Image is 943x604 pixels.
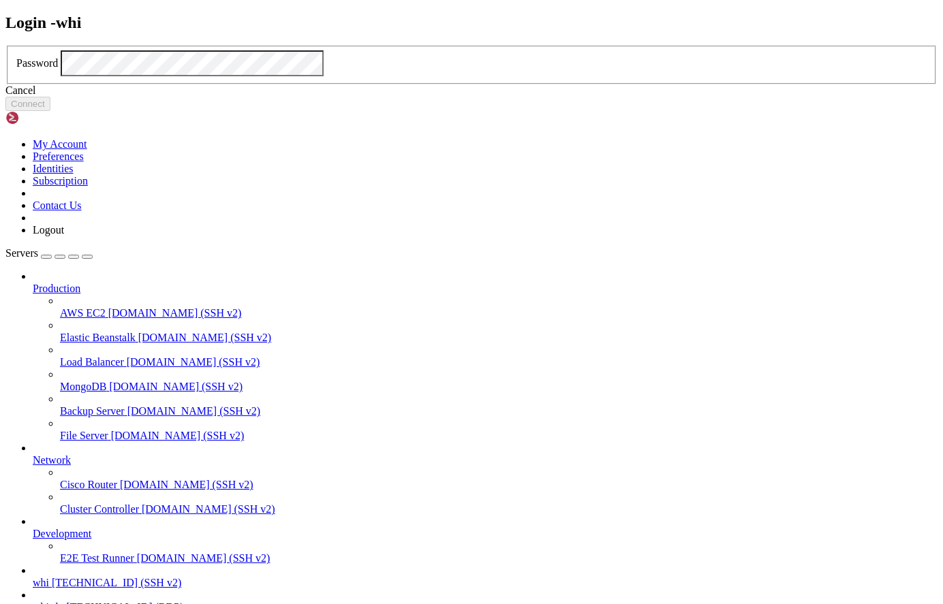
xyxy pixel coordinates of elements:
[5,247,93,259] a: Servers
[60,430,108,441] span: File Server
[111,430,245,441] span: [DOMAIN_NAME] (SSH v2)
[5,480,766,492] x-row: xorgxrdp set to manually installed.
[60,491,938,515] li: Cluster Controller [DOMAIN_NAME] (SSH v2)
[5,364,766,376] x-row: Reading package lists... Done
[5,260,766,272] x-row: Is the information correct? [Y/n]
[5,247,38,259] span: Servers
[5,179,766,191] x-row: Changing the user information for rdpuser
[33,175,88,187] a: Subscription
[5,17,766,29] x-row: 4 sessions listed.
[33,577,49,588] span: whi
[33,528,938,540] a: Development
[60,552,134,564] span: E2E Test Runner
[5,5,766,17] x-row: Connecting [TECHNICAL_ID]...
[52,577,181,588] span: [TECHNICAL_ID] (SSH v2)
[60,344,938,368] li: Load Balancer [DOMAIN_NAME] (SSH v2)
[60,479,938,491] a: Cisco Router [DOMAIN_NAME] (SSH v2)
[108,307,242,319] span: [DOMAIN_NAME] (SSH v2)
[33,283,80,294] span: Production
[5,29,93,39] span: customer@s264175
[33,442,938,515] li: Network
[5,133,766,144] x-row: info: Copying files from `/etc/skel' ...
[98,29,104,39] span: ~
[5,330,766,341] x-row: Hit:2 [URL][DOMAIN_NAME] noble-updates InRelease
[60,479,117,490] span: Cisco Router
[33,515,938,565] li: Development
[5,156,766,168] x-row: Retype new password:
[5,144,766,156] x-row: New password:
[60,368,938,393] li: MongoDB [DOMAIN_NAME] (SSH v2)
[60,405,938,417] a: Backup Server [DOMAIN_NAME] (SSH v2)
[5,341,766,353] x-row: Hit:3 [URL][DOMAIN_NAME] noble-backports InRelease
[33,163,74,174] a: Identities
[5,457,766,468] x-row: xfce4-goodies is already the newest version (4.18.2build1).
[5,29,766,40] x-row: : $ sudo adduser rdpuser
[33,528,91,539] span: Development
[60,417,938,442] li: File Server [DOMAIN_NAME] (SSH v2)
[60,503,139,515] span: Cluster Controller
[60,405,125,417] span: Backup Server
[5,295,766,306] x-row: : $ sudo apt update && sudo apt install -y xfce4 xfce4-goodies xorgxrdp
[60,332,938,344] a: Elastic Beanstalk [DOMAIN_NAME] (SSH v2)
[60,503,938,515] a: Cluster Controller [DOMAIN_NAME] (SSH v2)
[60,393,938,417] li: Backup Server [DOMAIN_NAME] (SSH v2)
[127,405,261,417] span: [DOMAIN_NAME] (SSH v2)
[5,492,766,503] x-row: 0 upgraded, 0 newly installed, 0 to remove and 25 not upgraded.
[60,356,124,368] span: Load Balancer
[5,168,766,179] x-row: passwd: password updated successfully
[142,503,275,515] span: [DOMAIN_NAME] (SSH v2)
[33,454,71,466] span: Network
[5,283,766,295] x-row: info: Adding user `rdpuser' to group `users' ...
[60,540,938,565] li: E2E Test Runner [DOMAIN_NAME] (SSH v2)
[5,14,938,32] h2: Login - whi
[60,466,938,491] li: Cisco Router [DOMAIN_NAME] (SSH v2)
[33,565,938,589] li: whi [TECHNICAL_ID] (SSH v2)
[5,411,766,422] x-row: Reading package lists... Done
[5,191,766,202] x-row: Enter the new value, or press ENTER for the default
[98,295,104,306] span: ~
[60,552,938,565] a: E2E Test Runner [DOMAIN_NAME] (SSH v2)
[60,381,938,393] a: MongoDB [DOMAIN_NAME] (SSH v2)
[5,503,93,514] span: customer@s264175
[60,356,938,368] a: Load Balancer [DOMAIN_NAME] (SSH v2)
[5,17,11,29] div: (0, 1)
[138,332,272,343] span: [DOMAIN_NAME] (SSH v2)
[5,121,766,133] x-row: info: Creating home directory `/home/rdpuser' ...
[5,295,93,306] span: customer@s264175
[33,150,84,162] a: Preferences
[127,356,260,368] span: [DOMAIN_NAME] (SSH v2)
[33,270,938,442] li: Production
[5,214,766,225] x-row: Room Number []:
[5,202,766,214] x-row: Full Name []:
[60,430,938,442] a: File Server [DOMAIN_NAME] (SSH v2)
[60,332,136,343] span: Elastic Beanstalk
[5,434,766,445] x-row: Reading state information... Done
[60,307,938,319] a: AWS EC2 [DOMAIN_NAME] (SSH v2)
[5,318,766,330] x-row: Hit:1 [URL][DOMAIN_NAME] noble InRelease
[5,52,766,63] x-row: sudo usermod -aG sudo rdpuser
[33,138,87,150] a: My Account
[109,381,243,392] span: [DOMAIN_NAME] (SSH v2)
[5,503,766,515] x-row: : $
[5,98,766,110] x-row: info: Adding new user `rdpuser' (1001) with group `rdpuser (1001)' ...
[5,84,938,97] div: Cancel
[60,319,938,344] li: Elastic Beanstalk [DOMAIN_NAME] (SSH v2)
[5,387,766,399] x-row: Reading state information... Done
[98,503,104,514] span: ~
[5,86,766,98] x-row: info: Adding new group `rdpuser' (1001) ...
[33,200,82,211] a: Contact Us
[5,399,766,411] x-row: 25 packages can be upgraded. Run 'apt list --upgradable' to see them.
[60,307,106,319] span: AWS EC2
[137,552,270,564] span: [DOMAIN_NAME] (SSH v2)
[5,111,84,125] img: Shellngn
[5,237,766,249] x-row: Home Phone []:
[5,445,766,457] x-row: xfce4 is already the newest version (4.18).
[5,225,766,237] x-row: Work Phone []:
[5,376,766,387] x-row: Building dependency tree... Done
[16,57,58,69] label: Password
[33,283,938,295] a: Production
[5,249,766,260] x-row: Other []:
[5,272,766,283] x-row: info: Adding new user `rdpuser' to supplemental / extra groups `users' ...
[60,381,106,392] span: MongoDB
[5,97,50,111] button: Connect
